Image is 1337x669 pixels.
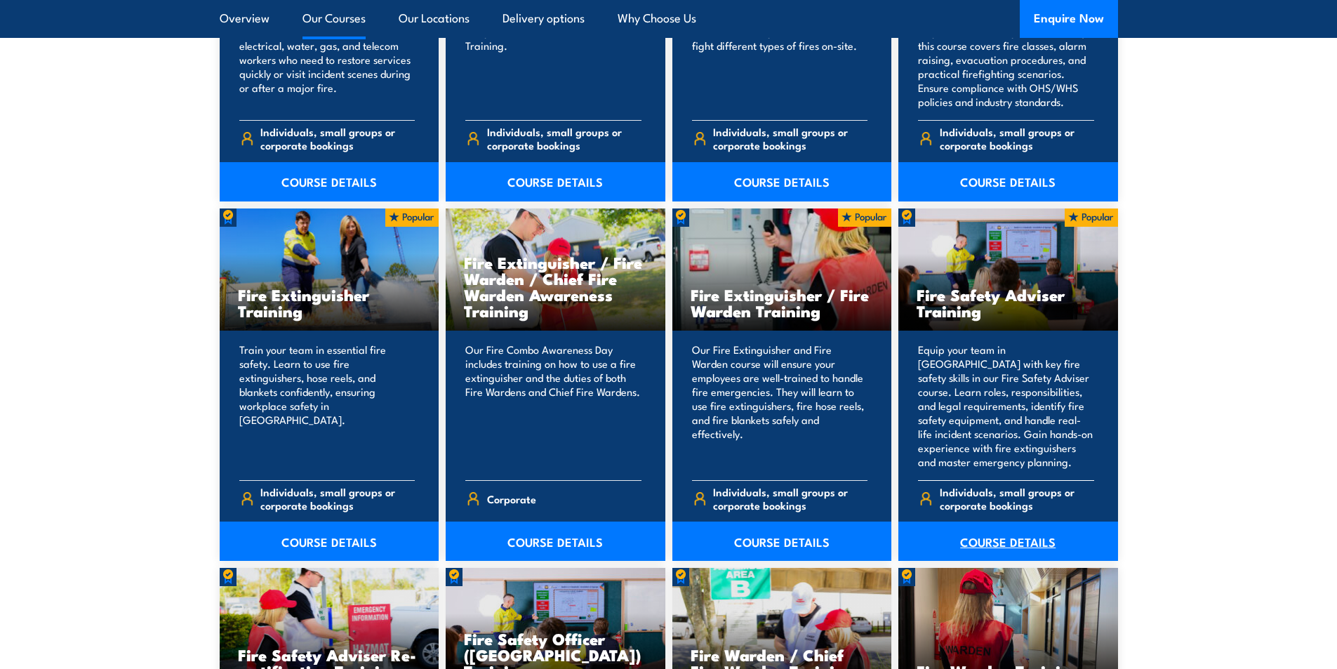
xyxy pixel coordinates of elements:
[918,343,1094,469] p: Equip your team in [GEOGRAPHIC_DATA] with key fire safety skills in our Fire Safety Adviser cours...
[260,485,415,512] span: Individuals, small groups or corporate bookings
[672,162,892,201] a: COURSE DETAILS
[446,522,665,561] a: COURSE DETAILS
[446,162,665,201] a: COURSE DETAILS
[898,162,1118,201] a: COURSE DETAILS
[672,522,892,561] a: COURSE DETAILS
[898,522,1118,561] a: COURSE DETAILS
[487,488,536,510] span: Corporate
[220,522,439,561] a: COURSE DETAILS
[260,125,415,152] span: Individuals, small groups or corporate bookings
[220,162,439,201] a: COURSE DETAILS
[239,343,415,469] p: Train your team in essential fire safety. Learn to use fire extinguishers, hose reels, and blanke...
[940,485,1094,512] span: Individuals, small groups or corporate bookings
[692,343,868,469] p: Our Fire Extinguisher and Fire Warden course will ensure your employees are well-trained to handl...
[940,125,1094,152] span: Individuals, small groups or corporate bookings
[487,125,641,152] span: Individuals, small groups or corporate bookings
[713,125,867,152] span: Individuals, small groups or corporate bookings
[465,343,641,469] p: Our Fire Combo Awareness Day includes training on how to use a fire extinguisher and the duties o...
[238,286,421,319] h3: Fire Extinguisher Training
[917,286,1100,319] h3: Fire Safety Adviser Training
[691,286,874,319] h3: Fire Extinguisher / Fire Warden Training
[464,254,647,319] h3: Fire Extinguisher / Fire Warden / Chief Fire Warden Awareness Training
[713,485,867,512] span: Individuals, small groups or corporate bookings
